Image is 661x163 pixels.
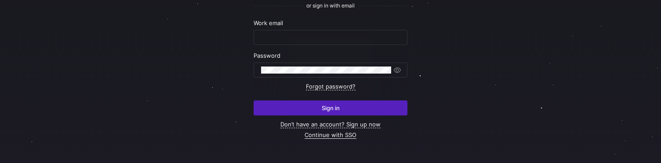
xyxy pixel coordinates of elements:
[322,104,340,111] span: Sign in
[306,3,355,9] span: or sign in with email
[254,52,280,59] span: Password
[254,100,407,115] button: Sign in
[305,131,356,139] a: Continue with SSO
[254,19,283,26] span: Work email
[280,121,381,128] a: Don’t have an account? Sign up now
[306,83,356,90] a: Forgot password?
